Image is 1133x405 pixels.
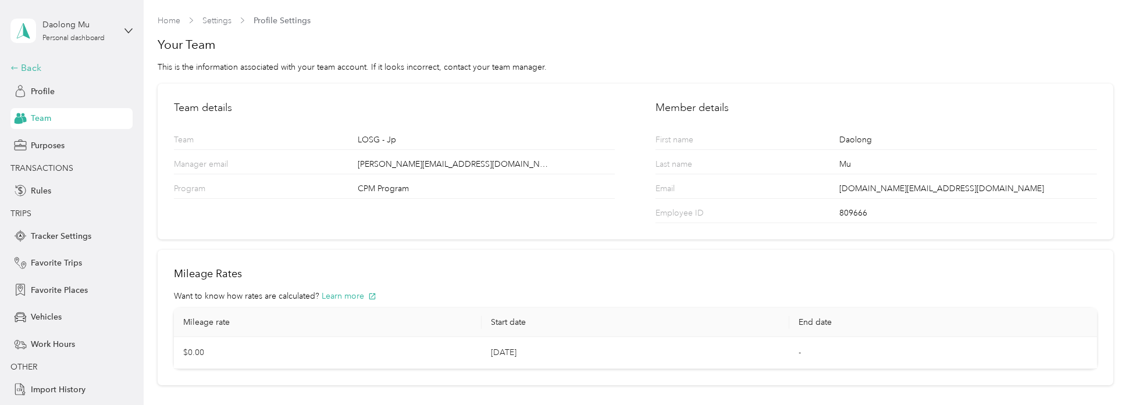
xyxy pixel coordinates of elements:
span: Work Hours [31,338,75,350]
span: Tracker Settings [31,230,91,242]
td: - [789,337,1097,369]
div: Mu [839,158,1096,174]
span: Import History [31,384,85,396]
th: End date [789,308,1097,337]
div: Daolong Mu [42,19,115,31]
p: Employee ID [655,207,745,223]
button: Learn more [322,290,376,302]
div: LOSG - Jp [358,134,615,149]
p: Email [655,182,745,198]
span: Purposes [31,139,65,152]
span: Profile Settings [254,15,311,27]
td: [DATE] [482,337,789,369]
span: OTHER [10,362,37,372]
a: Home [158,16,180,26]
span: Team [31,112,51,124]
a: Settings [202,16,231,26]
span: Favorite Places [31,284,88,296]
span: TRANSACTIONS [10,163,73,173]
th: Mileage rate [174,308,482,337]
span: Vehicles [31,311,62,323]
p: Manager email [174,158,263,174]
div: 809666 [839,207,1096,223]
span: Favorite Trips [31,257,82,269]
h1: Your Team [158,37,1113,53]
span: [PERSON_NAME][EMAIL_ADDRESS][DOMAIN_NAME] [358,158,551,170]
span: Profile [31,85,55,98]
div: Back [10,61,127,75]
p: First name [655,134,745,149]
div: [DOMAIN_NAME][EMAIL_ADDRESS][DOMAIN_NAME] [839,182,1096,198]
p: Program [174,182,263,198]
iframe: Everlance-gr Chat Button Frame [1068,340,1133,405]
div: Want to know how rates are calculated? [174,290,1096,302]
h2: Team details [174,100,615,116]
h2: Mileage Rates [174,266,1096,282]
th: Start date [482,308,789,337]
td: $0.00 [174,337,482,369]
span: TRIPS [10,209,31,218]
p: Team [174,134,263,149]
span: Rules [31,185,51,197]
p: Last name [655,158,745,174]
div: This is the information associated with your team account. If it looks incorrect, contact your te... [158,61,1113,73]
div: Daolong [839,134,1096,149]
div: CPM Program [358,182,615,198]
h2: Member details [655,100,1096,116]
div: Personal dashboard [42,35,105,42]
